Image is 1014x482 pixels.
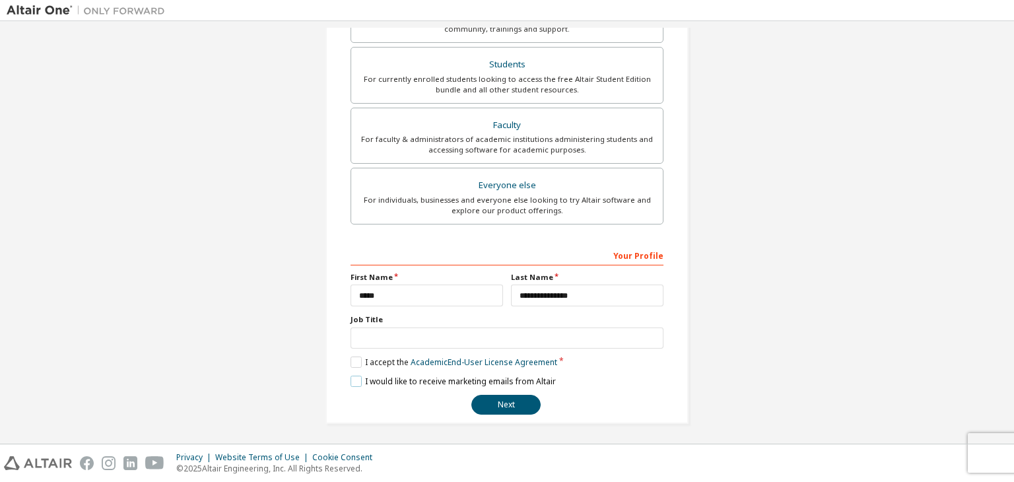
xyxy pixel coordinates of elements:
div: Your Profile [351,244,663,265]
img: facebook.svg [80,456,94,470]
div: Everyone else [359,176,655,195]
label: First Name [351,272,503,283]
button: Next [471,395,541,415]
div: Students [359,55,655,74]
label: I would like to receive marketing emails from Altair [351,376,556,387]
div: Website Terms of Use [215,452,312,463]
img: linkedin.svg [123,456,137,470]
label: Job Title [351,314,663,325]
img: youtube.svg [145,456,164,470]
label: I accept the [351,357,557,368]
a: Academic End-User License Agreement [411,357,557,368]
div: For individuals, businesses and everyone else looking to try Altair software and explore our prod... [359,195,655,216]
div: Privacy [176,452,215,463]
img: Altair One [7,4,172,17]
img: instagram.svg [102,456,116,470]
img: altair_logo.svg [4,456,72,470]
div: For currently enrolled students looking to access the free Altair Student Edition bundle and all ... [359,74,655,95]
p: © 2025 Altair Engineering, Inc. All Rights Reserved. [176,463,380,474]
div: For faculty & administrators of academic institutions administering students and accessing softwa... [359,134,655,155]
label: Last Name [511,272,663,283]
div: Faculty [359,116,655,135]
div: Cookie Consent [312,452,380,463]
